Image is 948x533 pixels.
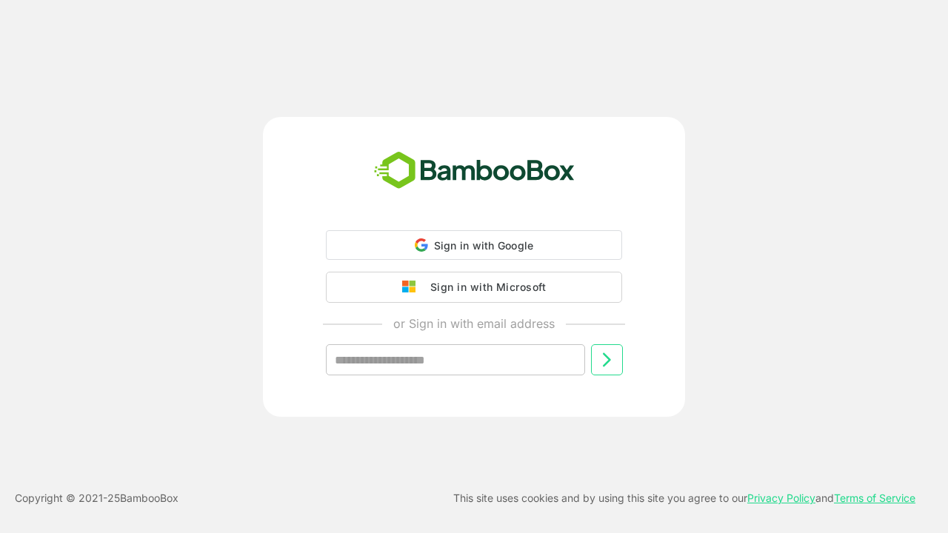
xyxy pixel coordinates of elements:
p: or Sign in with email address [393,315,555,332]
div: Sign in with Google [326,230,622,260]
span: Sign in with Google [434,239,534,252]
p: Copyright © 2021- 25 BambooBox [15,489,178,507]
a: Terms of Service [834,492,915,504]
div: Sign in with Microsoft [423,278,546,297]
button: Sign in with Microsoft [326,272,622,303]
img: bamboobox [366,147,583,195]
a: Privacy Policy [747,492,815,504]
img: google [402,281,423,294]
p: This site uses cookies and by using this site you agree to our and [453,489,915,507]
